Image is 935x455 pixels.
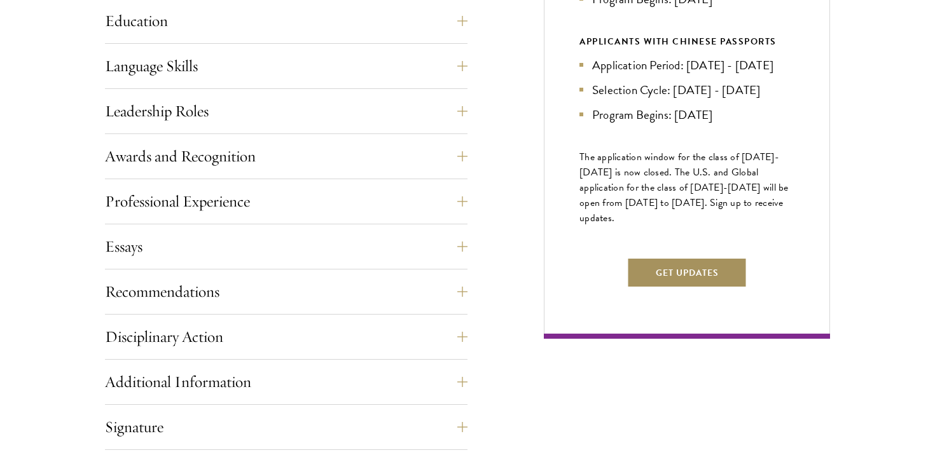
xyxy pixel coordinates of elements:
button: Leadership Roles [105,96,468,126]
button: Awards and Recognition [105,141,468,172]
button: Professional Experience [105,186,468,217]
button: Disciplinary Action [105,322,468,352]
button: Signature [105,412,468,442]
button: Additional Information [105,367,468,397]
div: APPLICANTS WITH CHINESE PASSPORTS [579,34,794,50]
button: Essays [105,231,468,262]
li: Program Begins: [DATE] [579,105,794,124]
button: Get Updates [627,257,747,288]
li: Application Period: [DATE] - [DATE] [579,56,794,74]
button: Education [105,6,468,36]
li: Selection Cycle: [DATE] - [DATE] [579,81,794,99]
span: The application window for the class of [DATE]-[DATE] is now closed. The U.S. and Global applicat... [579,149,789,226]
button: Language Skills [105,51,468,81]
button: Recommendations [105,276,468,307]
